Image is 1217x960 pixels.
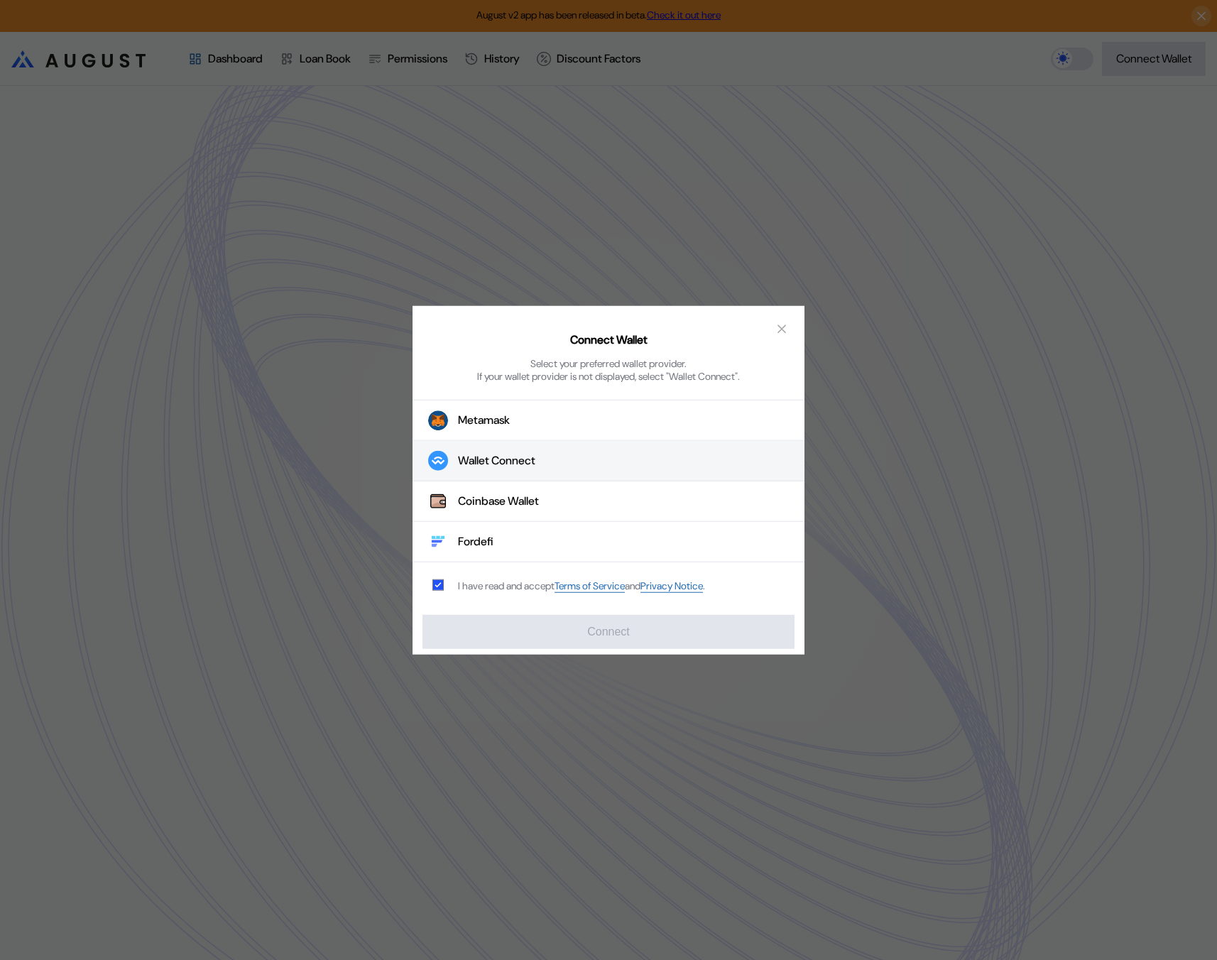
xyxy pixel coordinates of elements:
img: Fordefi [428,532,448,552]
button: FordefiFordefi [413,522,804,562]
div: I have read and accept . [458,579,705,593]
button: Wallet Connect [413,441,804,481]
div: Coinbase Wallet [458,493,539,508]
img: Coinbase Wallet [428,491,448,511]
div: Wallet Connect [458,453,535,468]
button: Connect [422,614,795,648]
a: Privacy Notice [640,579,703,593]
button: Coinbase WalletCoinbase Wallet [413,481,804,522]
h2: Connect Wallet [570,332,648,347]
div: Fordefi [458,534,493,549]
a: Terms of Service [555,579,625,593]
span: and [625,579,640,592]
div: Select your preferred wallet provider. [530,356,687,369]
div: If your wallet provider is not displayed, select "Wallet Connect". [477,369,740,382]
button: Metamask [413,400,804,441]
div: Metamask [458,413,510,427]
button: close modal [770,317,793,340]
